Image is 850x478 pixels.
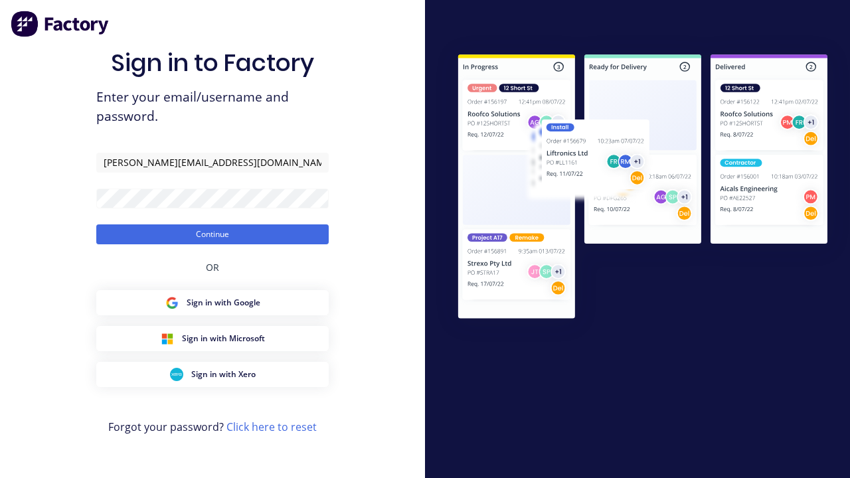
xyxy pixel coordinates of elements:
span: Sign in with Xero [191,368,256,380]
span: Enter your email/username and password. [96,88,329,126]
a: Click here to reset [226,420,317,434]
span: Sign in with Microsoft [182,333,265,345]
img: Xero Sign in [170,368,183,381]
span: Sign in with Google [187,297,260,309]
h1: Sign in to Factory [111,48,314,77]
button: Microsoft Sign inSign in with Microsoft [96,326,329,351]
img: Google Sign in [165,296,179,309]
img: Sign in [436,34,850,343]
input: Email/Username [96,153,329,173]
img: Microsoft Sign in [161,332,174,345]
img: Factory [11,11,110,37]
button: Xero Sign inSign in with Xero [96,362,329,387]
button: Google Sign inSign in with Google [96,290,329,315]
span: Forgot your password? [108,419,317,435]
button: Continue [96,224,329,244]
div: OR [206,244,219,290]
